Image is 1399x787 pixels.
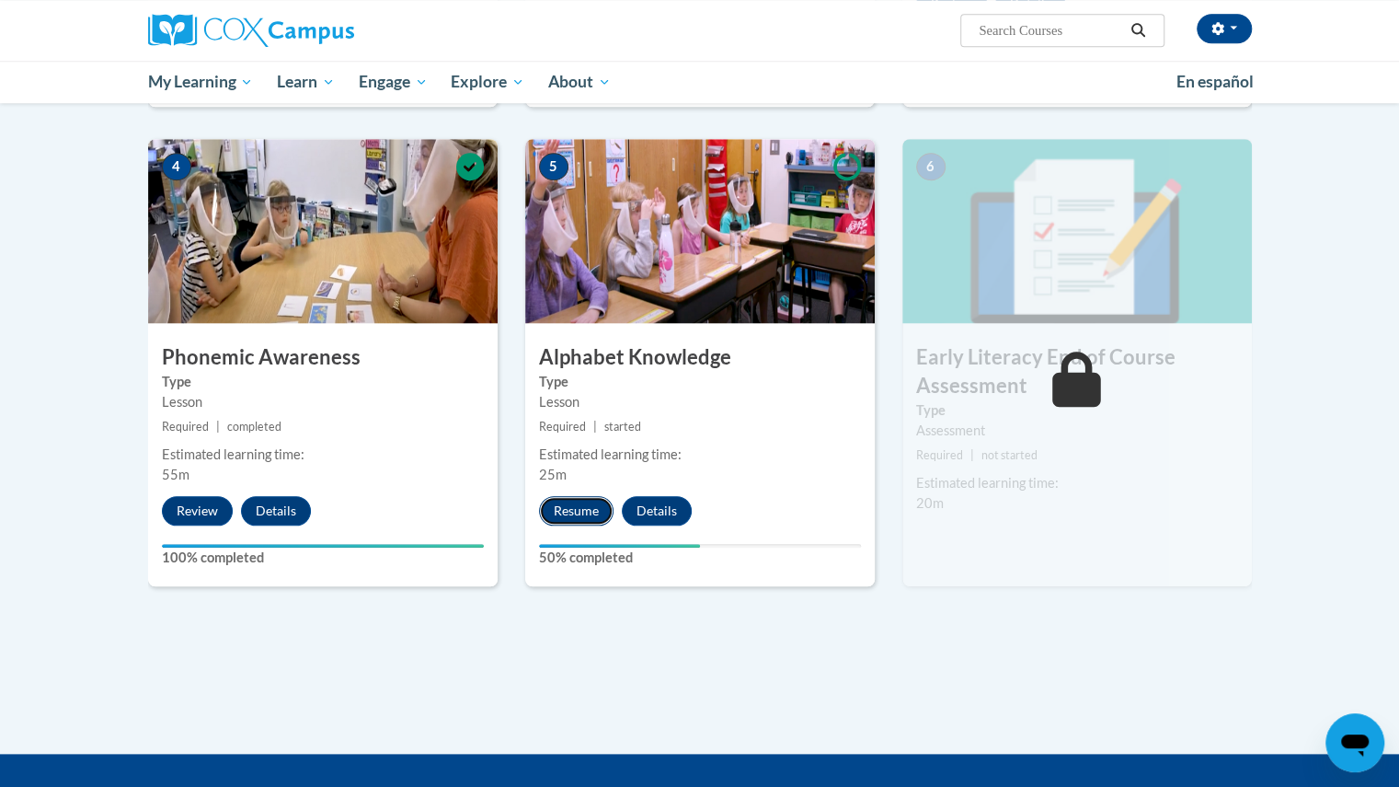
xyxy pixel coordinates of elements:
[977,19,1124,41] input: Search Courses
[548,71,611,93] span: About
[265,61,347,103] a: Learn
[593,420,597,434] span: |
[539,153,568,180] span: 5
[359,71,428,93] span: Engage
[162,153,191,180] span: 4
[525,343,875,372] h3: Alphabet Knowledge
[148,139,498,323] img: Course Image
[604,420,641,434] span: started
[916,473,1238,493] div: Estimated learning time:
[539,544,700,548] div: Your progress
[536,61,623,103] a: About
[916,153,946,180] span: 6
[916,400,1238,421] label: Type
[622,496,692,526] button: Details
[970,448,974,462] span: |
[120,61,1279,103] div: Main menu
[539,420,586,434] span: Required
[148,14,354,47] img: Cox Campus
[539,496,613,526] button: Resume
[539,467,567,482] span: 25m
[539,392,861,412] div: Lesson
[539,445,861,465] div: Estimated learning time:
[916,448,963,462] span: Required
[148,343,498,372] h3: Phonemic Awareness
[162,544,484,548] div: Your progress
[162,548,484,568] label: 100% completed
[162,372,484,392] label: Type
[216,420,220,434] span: |
[1176,72,1254,91] span: En español
[902,343,1252,400] h3: Early Literacy End of Course Assessment
[439,61,536,103] a: Explore
[981,448,1038,462] span: not started
[525,139,875,323] img: Course Image
[241,496,311,526] button: Details
[1197,14,1252,43] button: Account Settings
[539,548,861,568] label: 50% completed
[162,467,189,482] span: 55m
[147,71,253,93] span: My Learning
[148,14,498,47] a: Cox Campus
[162,392,484,412] div: Lesson
[916,421,1238,441] div: Assessment
[451,71,524,93] span: Explore
[162,445,484,465] div: Estimated learning time:
[1124,19,1152,41] button: Search
[539,372,861,392] label: Type
[902,139,1252,323] img: Course Image
[1164,63,1266,101] a: En español
[1325,713,1384,772] iframe: Button to launch messaging window
[162,496,233,526] button: Review
[277,71,335,93] span: Learn
[227,420,281,434] span: completed
[347,61,440,103] a: Engage
[162,420,209,434] span: Required
[136,61,266,103] a: My Learning
[916,495,944,511] span: 20m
